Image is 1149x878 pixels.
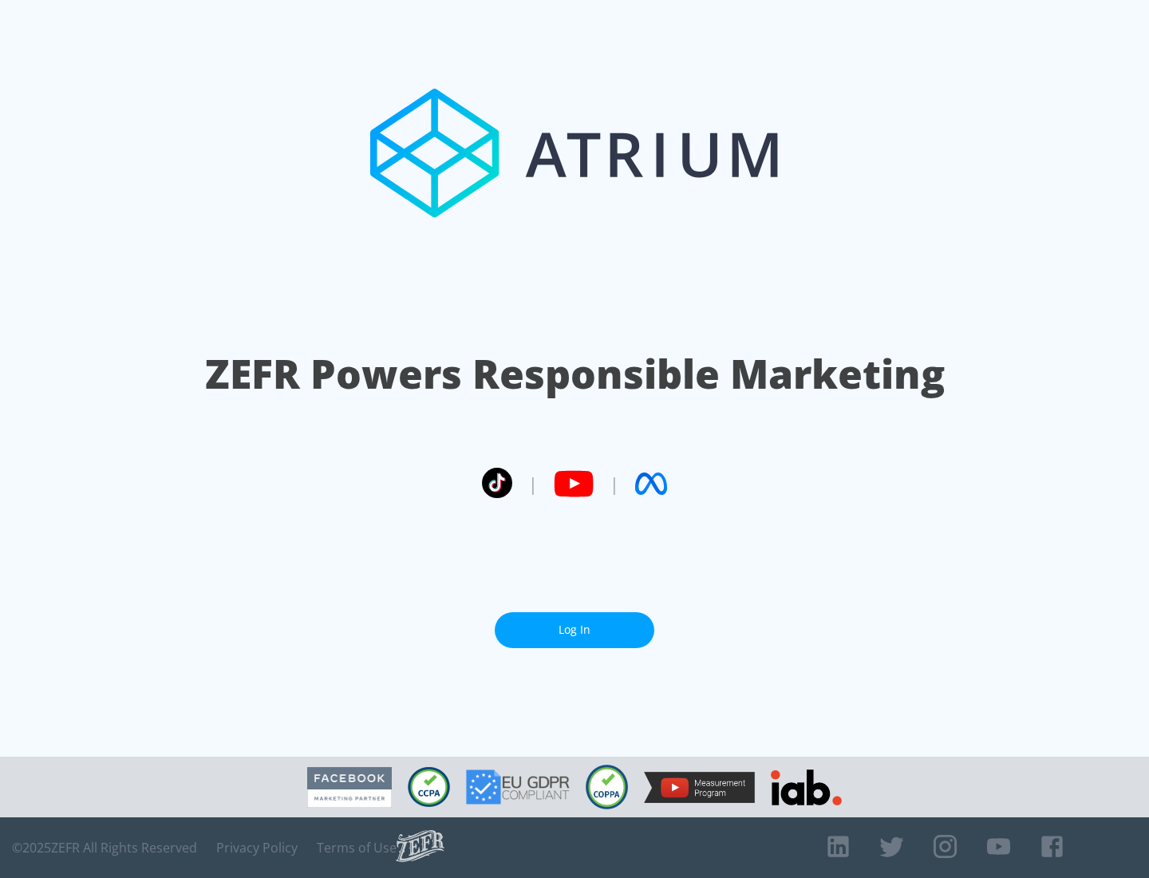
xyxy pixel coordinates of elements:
img: YouTube Measurement Program [644,772,755,803]
a: Privacy Policy [216,840,298,856]
span: | [610,472,619,496]
span: © 2025 ZEFR All Rights Reserved [12,840,197,856]
a: Terms of Use [317,840,397,856]
img: Facebook Marketing Partner [307,767,392,808]
a: Log In [495,612,654,648]
img: CCPA Compliant [408,767,450,807]
img: COPPA Compliant [586,765,628,809]
img: GDPR Compliant [466,769,570,805]
span: | [528,472,538,496]
img: IAB [771,769,842,805]
h1: ZEFR Powers Responsible Marketing [205,346,945,401]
